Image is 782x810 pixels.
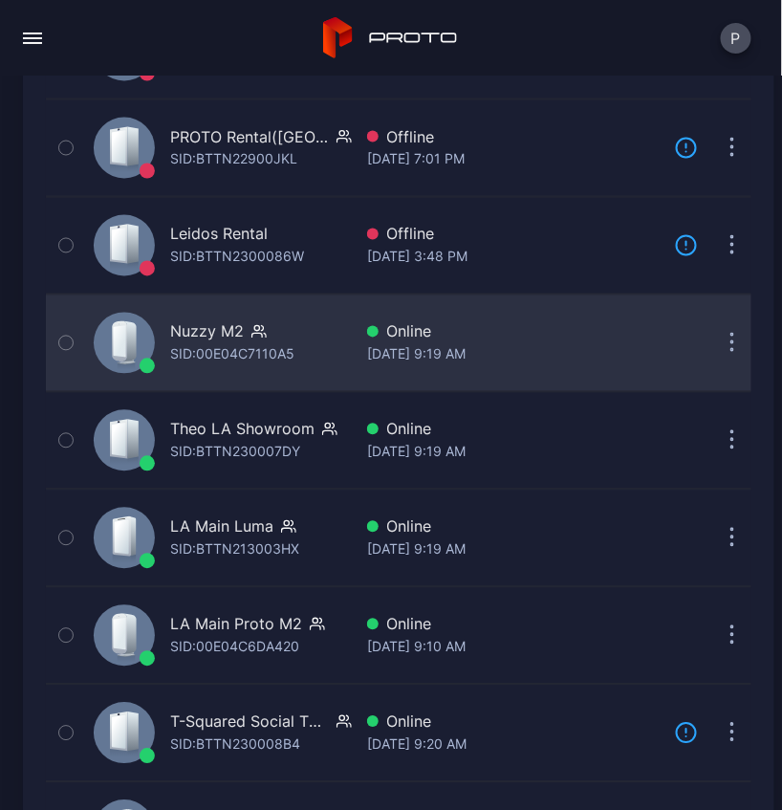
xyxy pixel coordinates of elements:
[170,441,300,464] div: SID: BTTN230007DY
[367,246,660,269] div: [DATE] 3:48 PM
[721,23,751,54] button: P
[367,636,660,659] div: [DATE] 9:10 AM
[170,418,315,441] div: Theo LA Showroom
[170,223,268,246] div: Leidos Rental
[367,613,660,636] div: Online
[367,733,660,756] div: [DATE] 9:20 AM
[367,125,660,148] div: Offline
[170,246,304,269] div: SID: BTTN2300086W
[367,148,660,171] div: [DATE] 7:01 PM
[367,343,660,366] div: [DATE] 9:19 AM
[170,148,297,171] div: SID: BTTN22900JKL
[367,223,660,246] div: Offline
[170,613,302,636] div: LA Main Proto M2
[367,418,660,441] div: Online
[170,343,294,366] div: SID: 00E04C7110A5
[367,711,660,733] div: Online
[367,320,660,343] div: Online
[170,515,273,538] div: LA Main Luma
[170,733,300,756] div: SID: BTTN230008B4
[367,538,660,561] div: [DATE] 9:19 AM
[367,515,660,538] div: Online
[170,711,329,733] div: T-Squared Social T2 NYC Epic
[170,538,299,561] div: SID: BTTN213003HX
[170,636,299,659] div: SID: 00E04C6DA420
[170,320,244,343] div: Nuzzy M2
[367,441,660,464] div: [DATE] 9:19 AM
[170,125,329,148] div: PROTO Rental([GEOGRAPHIC_DATA])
